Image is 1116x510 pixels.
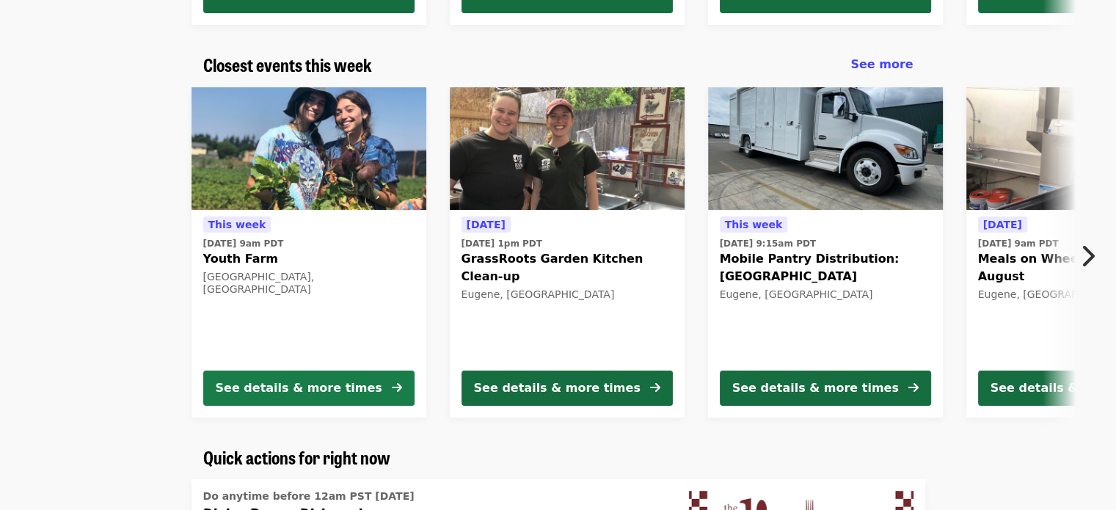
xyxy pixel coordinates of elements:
[192,87,426,211] img: Youth Farm organized by FOOD For Lane County
[650,381,660,395] i: arrow-right icon
[203,54,372,76] a: Closest events this week
[850,56,913,73] a: See more
[192,54,925,76] div: Closest events this week
[720,237,816,250] time: [DATE] 9:15am PDT
[983,219,1022,230] span: [DATE]
[462,237,542,250] time: [DATE] 1pm PDT
[392,381,402,395] i: arrow-right icon
[1068,236,1116,277] button: Next item
[203,444,390,470] span: Quick actions for right now
[1080,242,1095,270] i: chevron-right icon
[708,87,943,418] a: See details for "Mobile Pantry Distribution: Bethel School District"
[462,250,673,285] span: GrassRoots Garden Kitchen Clean-up
[720,288,931,301] div: Eugene, [GEOGRAPHIC_DATA]
[462,371,673,406] button: See details & more times
[192,87,426,418] a: See details for "Youth Farm"
[467,219,506,230] span: [DATE]
[720,250,931,285] span: Mobile Pantry Distribution: [GEOGRAPHIC_DATA]
[474,379,641,397] div: See details & more times
[203,237,284,250] time: [DATE] 9am PDT
[725,219,783,230] span: This week
[850,57,913,71] span: See more
[208,219,266,230] span: This week
[216,379,382,397] div: See details & more times
[708,87,943,211] img: Mobile Pantry Distribution: Bethel School District organized by FOOD For Lane County
[732,379,899,397] div: See details & more times
[720,371,931,406] button: See details & more times
[450,87,685,211] img: GrassRoots Garden Kitchen Clean-up organized by FOOD For Lane County
[203,371,415,406] button: See details & more times
[450,87,685,418] a: See details for "GrassRoots Garden Kitchen Clean-up"
[908,381,919,395] i: arrow-right icon
[203,250,415,268] span: Youth Farm
[462,288,673,301] div: Eugene, [GEOGRAPHIC_DATA]
[203,51,372,77] span: Closest events this week
[978,237,1059,250] time: [DATE] 9am PDT
[203,490,415,502] span: Do anytime before 12am PST [DATE]
[203,271,415,296] div: [GEOGRAPHIC_DATA], [GEOGRAPHIC_DATA]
